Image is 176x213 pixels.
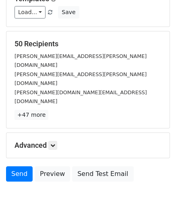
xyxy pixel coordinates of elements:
[14,53,147,68] small: [PERSON_NAME][EMAIL_ADDRESS][PERSON_NAME][DOMAIN_NAME]
[14,141,162,150] h5: Advanced
[14,6,46,19] a: Load...
[136,174,176,213] iframe: Chat Widget
[72,166,133,182] a: Send Test Email
[14,110,48,120] a: +47 more
[14,71,147,87] small: [PERSON_NAME][EMAIL_ADDRESS][PERSON_NAME][DOMAIN_NAME]
[35,166,70,182] a: Preview
[14,39,162,48] h5: 50 Recipients
[14,89,147,105] small: [PERSON_NAME][DOMAIN_NAME][EMAIL_ADDRESS][DOMAIN_NAME]
[58,6,79,19] button: Save
[6,166,33,182] a: Send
